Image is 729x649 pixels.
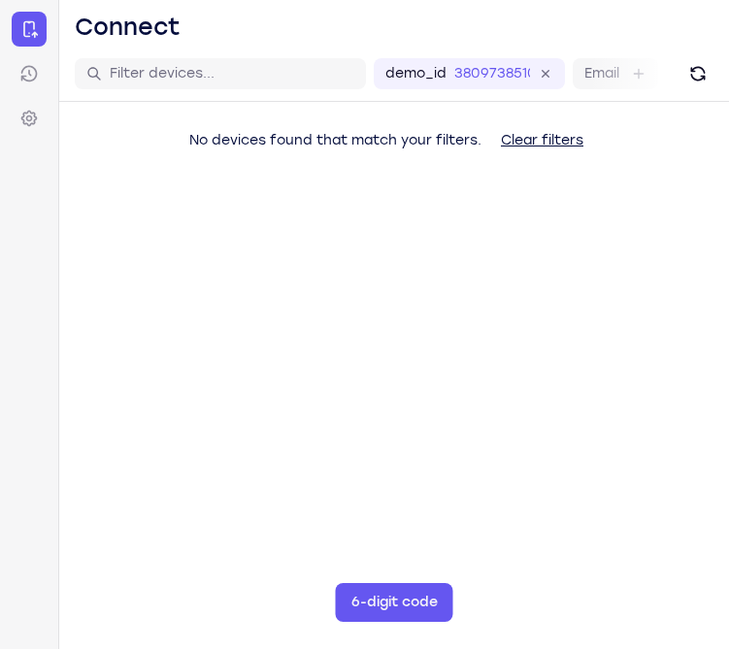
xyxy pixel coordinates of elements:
span: No devices found that match your filters. [189,132,481,148]
a: Connect [12,12,47,47]
button: 6-digit code [336,583,453,622]
a: Settings [12,101,47,136]
label: Email [584,64,619,83]
button: Clear filters [485,121,599,160]
button: Refresh [682,58,713,89]
input: Filter devices... [110,64,354,83]
a: Sessions [12,56,47,91]
label: demo_id [385,64,447,83]
h1: Connect [75,12,181,43]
